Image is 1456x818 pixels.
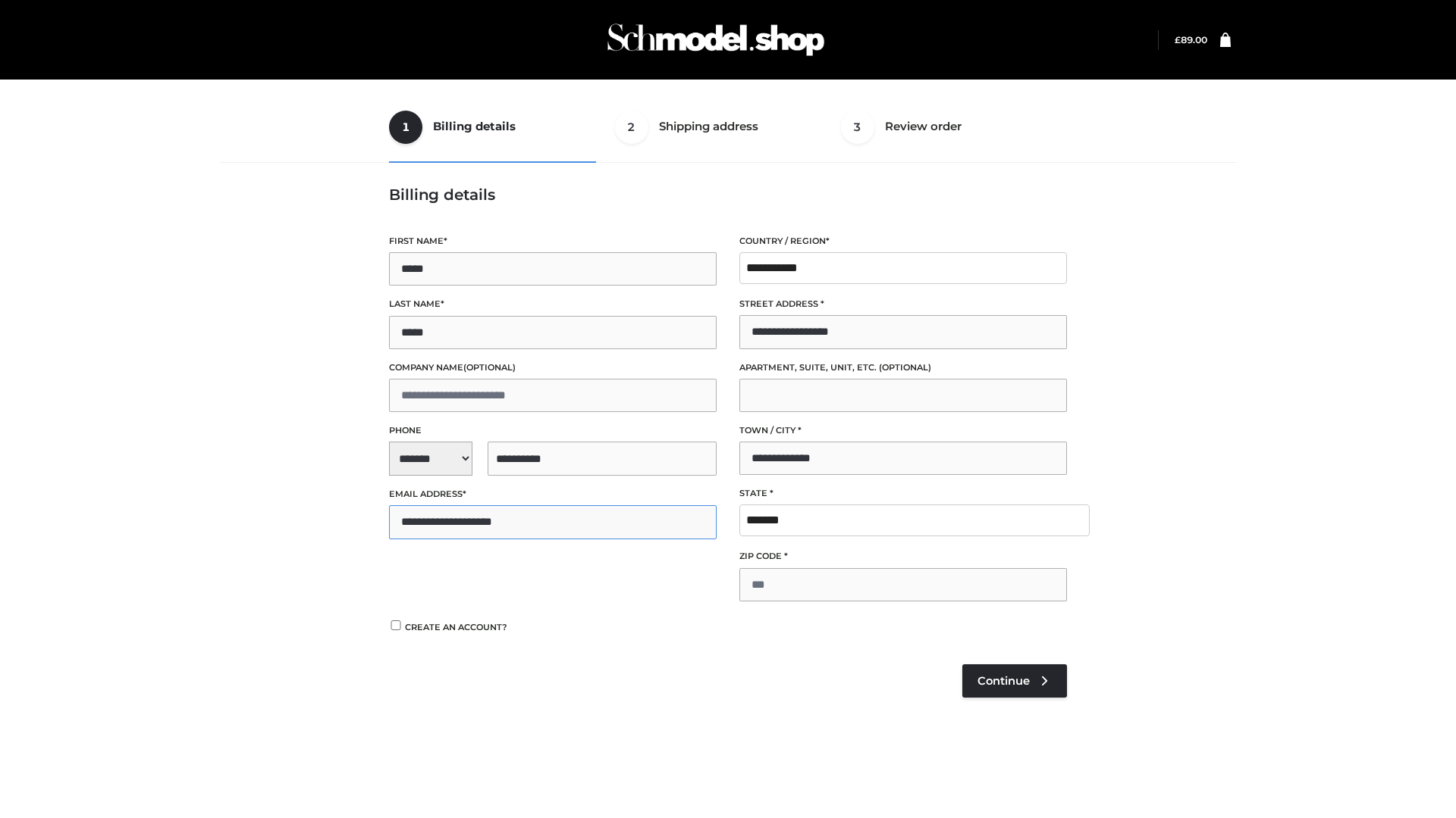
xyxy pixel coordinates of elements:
label: Email address [389,487,717,501]
span: Continue [977,674,1030,688]
label: First name [389,234,717,248]
img: Schmodel Admin 964 [602,10,830,70]
label: Street address [739,297,1067,311]
label: Last name [389,297,717,311]
label: State [739,486,1067,501]
a: Continue [962,664,1067,698]
label: Phone [389,423,717,438]
a: £89.00 [1175,34,1207,45]
label: ZIP Code [739,549,1067,564]
span: £ [1175,34,1181,45]
label: Apartment, suite, unit, etc. [739,361,1067,375]
input: Create an account? [389,620,403,630]
span: (optional) [463,362,516,373]
label: Company name [389,361,717,375]
span: (optional) [879,362,931,373]
h3: Billing details [389,186,1067,204]
label: Country / Region [739,234,1067,248]
bdi: 89.00 [1175,34,1207,45]
span: Create an account? [405,622,507,632]
label: Town / City [739,423,1067,438]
